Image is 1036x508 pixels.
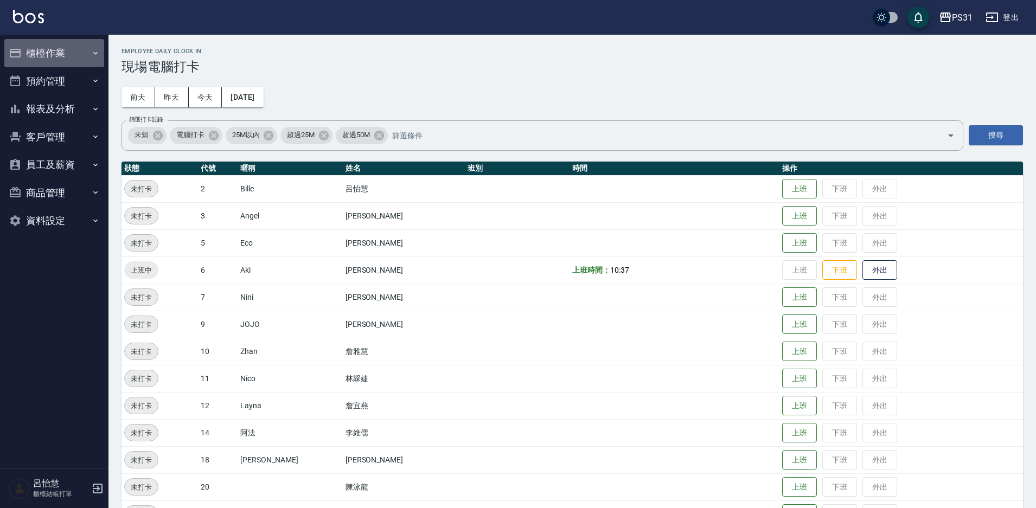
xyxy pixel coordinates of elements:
td: 20 [198,473,238,500]
td: 林綵婕 [343,365,465,392]
button: save [907,7,929,28]
span: 未打卡 [125,210,158,222]
td: 14 [198,419,238,446]
button: 上班 [782,233,817,253]
button: 上班 [782,342,817,362]
div: 未知 [128,127,167,144]
button: 登出 [981,8,1023,28]
button: 下班 [822,260,857,280]
div: 25M以內 [226,127,278,144]
span: 未打卡 [125,319,158,330]
span: 未打卡 [125,481,158,493]
td: 詹雅慧 [343,338,465,365]
td: 6 [198,256,238,284]
button: 外出 [862,260,897,280]
td: [PERSON_NAME] [343,256,465,284]
button: 預約管理 [4,67,104,95]
p: 櫃檯結帳打單 [33,489,88,499]
button: Open [942,127,960,144]
span: 未打卡 [125,373,158,384]
td: 陳泳龍 [343,473,465,500]
td: 7 [198,284,238,311]
td: Layna [238,392,342,419]
span: 未打卡 [125,183,158,195]
div: 超過25M [280,127,332,144]
div: 超過50M [336,127,388,144]
td: 12 [198,392,238,419]
img: Logo [13,10,44,23]
td: 11 [198,365,238,392]
td: [PERSON_NAME] [238,446,342,473]
span: 超過25M [280,130,321,140]
button: 上班 [782,423,817,443]
td: Nini [238,284,342,311]
span: 未打卡 [125,454,158,466]
button: 上班 [782,369,817,389]
th: 暱稱 [238,162,342,176]
button: 上班 [782,179,817,199]
th: 班別 [465,162,570,176]
span: 電腦打卡 [170,130,211,140]
td: 呂怡慧 [343,175,465,202]
span: 未打卡 [125,427,158,439]
td: Aki [238,256,342,284]
button: 資料設定 [4,207,104,235]
td: 10 [198,338,238,365]
span: 未知 [128,130,155,140]
b: 上班時間： [572,266,610,274]
td: 李維儒 [343,419,465,446]
button: 客戶管理 [4,123,104,151]
div: 電腦打卡 [170,127,222,144]
span: 未打卡 [125,346,158,357]
button: 今天 [189,87,222,107]
button: [DATE] [222,87,263,107]
input: 篩選條件 [389,126,928,145]
button: 員工及薪資 [4,151,104,179]
th: 姓名 [343,162,465,176]
td: 3 [198,202,238,229]
span: 未打卡 [125,400,158,411]
span: 25M以內 [226,130,266,140]
td: [PERSON_NAME] [343,446,465,473]
span: 未打卡 [125,237,158,249]
span: 未打卡 [125,292,158,303]
button: 上班 [782,450,817,470]
th: 狀態 [121,162,198,176]
h5: 呂怡慧 [33,478,88,489]
td: Bille [238,175,342,202]
td: Nico [238,365,342,392]
button: 昨天 [155,87,189,107]
button: 上班 [782,314,817,335]
button: 上班 [782,477,817,497]
td: Eco [238,229,342,256]
button: 上班 [782,287,817,307]
td: JOJO [238,311,342,338]
td: Angel [238,202,342,229]
h2: Employee Daily Clock In [121,48,1023,55]
td: 18 [198,446,238,473]
th: 代號 [198,162,238,176]
td: Zhan [238,338,342,365]
label: 篩選打卡記錄 [129,115,163,124]
td: [PERSON_NAME] [343,284,465,311]
button: 上班 [782,206,817,226]
button: 搜尋 [969,125,1023,145]
div: PS31 [952,11,973,24]
td: 5 [198,229,238,256]
button: 前天 [121,87,155,107]
td: [PERSON_NAME] [343,229,465,256]
span: 超過50M [336,130,376,140]
td: 9 [198,311,238,338]
td: 詹宜燕 [343,392,465,419]
td: [PERSON_NAME] [343,311,465,338]
th: 操作 [779,162,1023,176]
th: 時間 [570,162,779,176]
img: Person [9,478,30,499]
td: [PERSON_NAME] [343,202,465,229]
td: 2 [198,175,238,202]
span: 上班中 [124,265,158,276]
button: 上班 [782,396,817,416]
td: 阿法 [238,419,342,446]
h3: 現場電腦打卡 [121,59,1023,74]
button: 櫃檯作業 [4,39,104,67]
